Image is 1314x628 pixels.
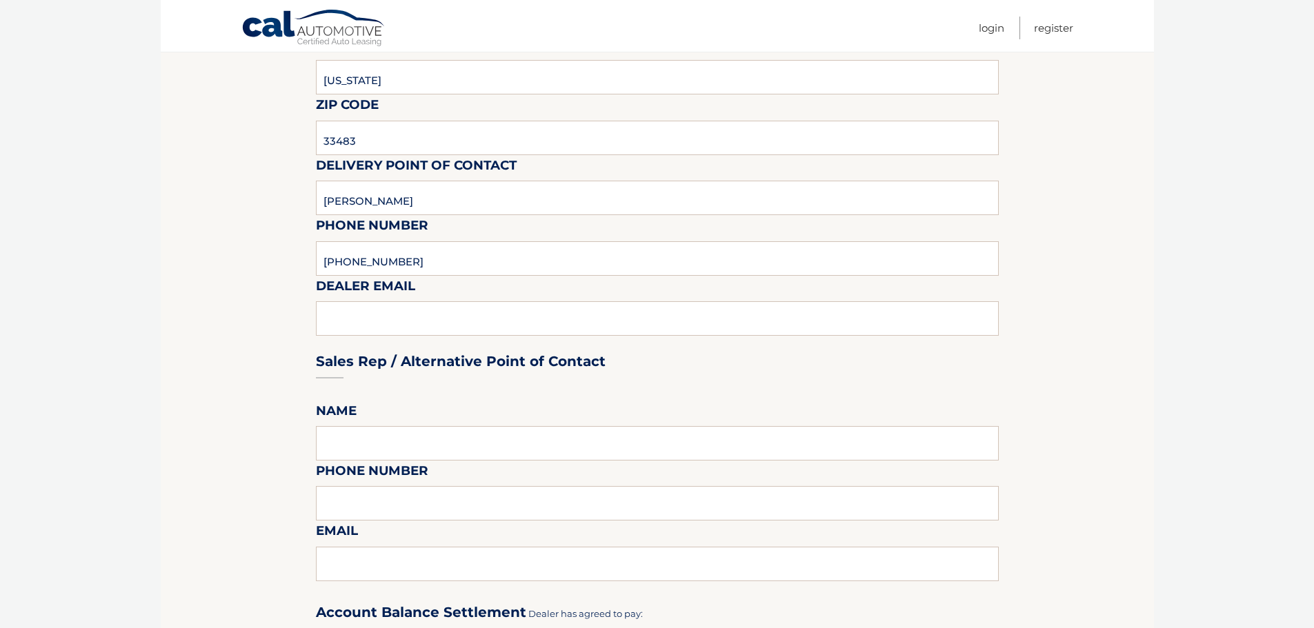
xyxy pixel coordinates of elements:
[316,401,357,426] label: Name
[316,215,428,241] label: Phone Number
[316,604,526,621] h3: Account Balance Settlement
[316,155,517,181] label: Delivery Point of Contact
[316,94,379,120] label: Zip Code
[316,520,358,546] label: Email
[241,9,386,49] a: Cal Automotive
[1034,17,1073,39] a: Register
[316,353,606,370] h3: Sales Rep / Alternative Point of Contact
[316,460,428,486] label: Phone Number
[979,17,1004,39] a: Login
[528,608,643,619] span: Dealer has agreed to pay:
[316,276,415,301] label: Dealer Email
